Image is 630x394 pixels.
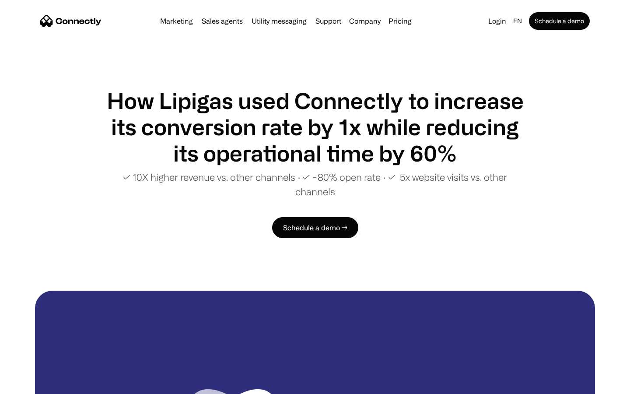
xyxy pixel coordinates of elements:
div: Company [349,15,381,27]
h1: How Lipigas used Connectly to increase its conversion rate by 1x while reducing its operational t... [105,88,525,166]
aside: Language selected: English [9,378,52,391]
a: Utility messaging [248,18,310,25]
a: Schedule a demo [529,12,590,30]
a: Schedule a demo → [272,217,358,238]
a: Marketing [157,18,196,25]
a: Sales agents [198,18,246,25]
ul: Language list [17,379,52,391]
a: Pricing [385,18,415,25]
a: Login [485,15,510,27]
p: ✓ 10X higher revenue vs. other channels ∙ ✓ ~80% open rate ∙ ✓ 5x website visits vs. other channels [105,170,525,199]
a: Support [312,18,345,25]
div: en [513,15,522,27]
